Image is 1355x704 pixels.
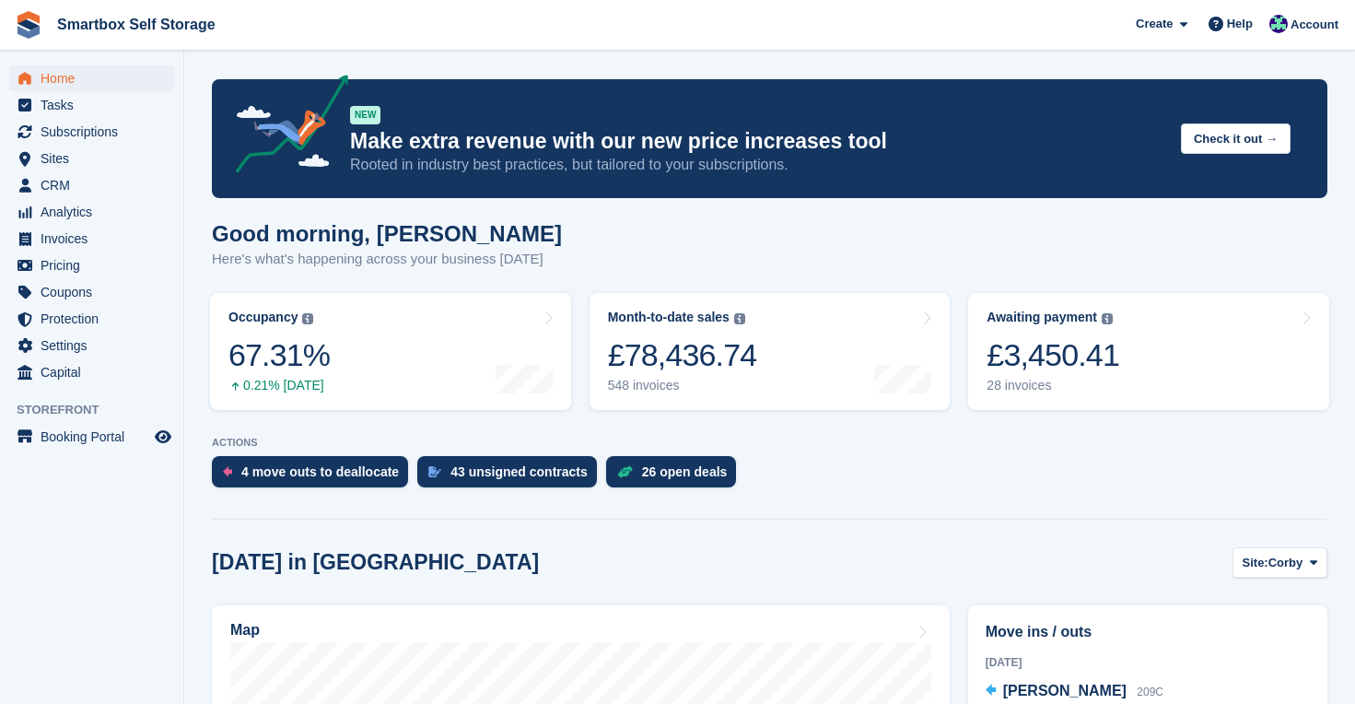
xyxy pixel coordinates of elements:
a: 26 open deals [606,456,746,497]
div: 0.21% [DATE] [228,378,330,393]
img: stora-icon-8386f47178a22dfd0bd8f6a31ec36ba5ce8667c1dd55bd0f319d3a0aa187defe.svg [15,11,42,39]
img: contract_signature_icon-13c848040528278c33f63329250d36e43548de30e8caae1d1a13099fd9432cc5.svg [428,466,441,477]
span: Invoices [41,226,151,252]
img: icon-info-grey-7440780725fd019a000dd9b08b2336e03edf1995a4989e88bcd33f0948082b44.svg [734,313,745,324]
img: move_outs_to_deallocate_icon-f764333ba52eb49d3ac5e1228854f67142a1ed5810a6f6cc68b1a99e826820c5.svg [223,466,232,477]
span: Account [1291,16,1338,34]
a: menu [9,424,174,450]
span: 209C [1137,686,1163,698]
h2: Map [230,622,260,639]
span: Sites [41,146,151,171]
span: Storefront [17,401,183,419]
span: Coupons [41,279,151,305]
p: Here's what's happening across your business [DATE] [212,249,562,270]
span: Subscriptions [41,119,151,145]
span: Protection [41,306,151,332]
a: menu [9,359,174,385]
div: £78,436.74 [608,336,757,374]
a: [PERSON_NAME] 209C [986,680,1163,704]
div: Month-to-date sales [608,310,730,325]
p: ACTIONS [212,437,1327,449]
a: Awaiting payment £3,450.41 28 invoices [968,293,1329,410]
img: icon-info-grey-7440780725fd019a000dd9b08b2336e03edf1995a4989e88bcd33f0948082b44.svg [302,313,313,324]
img: Roger Canham [1269,15,1288,33]
h1: Good morning, [PERSON_NAME] [212,221,562,246]
div: 67.31% [228,336,330,374]
a: menu [9,252,174,278]
h2: Move ins / outs [986,621,1310,643]
span: Booking Portal [41,424,151,450]
a: menu [9,333,174,358]
a: 43 unsigned contracts [417,456,606,497]
p: Make extra revenue with our new price increases tool [350,128,1166,155]
img: icon-info-grey-7440780725fd019a000dd9b08b2336e03edf1995a4989e88bcd33f0948082b44.svg [1102,313,1113,324]
span: Help [1227,15,1253,33]
div: 28 invoices [987,378,1119,393]
a: menu [9,226,174,252]
span: Corby [1268,554,1303,572]
img: price-adjustments-announcement-icon-8257ccfd72463d97f412b2fc003d46551f7dbcb40ab6d574587a9cd5c0d94... [220,75,349,180]
a: menu [9,172,174,198]
button: Site: Corby [1232,547,1327,578]
div: NEW [350,106,380,124]
a: menu [9,146,174,171]
h2: [DATE] in [GEOGRAPHIC_DATA] [212,550,539,575]
a: Preview store [152,426,174,448]
div: [DATE] [986,654,1310,671]
span: CRM [41,172,151,198]
div: Awaiting payment [987,310,1097,325]
a: 4 move outs to deallocate [212,456,417,497]
img: deal-1b604bf984904fb50ccaf53a9ad4b4a5d6e5aea283cecdc64d6e3604feb123c2.svg [617,465,633,478]
span: Capital [41,359,151,385]
span: Create [1136,15,1173,33]
div: 26 open deals [642,464,728,479]
a: menu [9,306,174,332]
span: Tasks [41,92,151,118]
span: Home [41,65,151,91]
a: menu [9,119,174,145]
a: Month-to-date sales £78,436.74 548 invoices [590,293,951,410]
span: [PERSON_NAME] [1003,683,1127,698]
div: 4 move outs to deallocate [241,464,399,479]
div: 43 unsigned contracts [450,464,588,479]
div: 548 invoices [608,378,757,393]
a: Occupancy 67.31% 0.21% [DATE] [210,293,571,410]
a: menu [9,279,174,305]
a: menu [9,65,174,91]
span: Pricing [41,252,151,278]
a: menu [9,92,174,118]
button: Check it out → [1181,123,1291,154]
span: Site: [1243,554,1268,572]
span: Analytics [41,199,151,225]
div: £3,450.41 [987,336,1119,374]
a: Smartbox Self Storage [50,9,223,40]
p: Rooted in industry best practices, but tailored to your subscriptions. [350,155,1166,175]
a: menu [9,199,174,225]
div: Occupancy [228,310,298,325]
span: Settings [41,333,151,358]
